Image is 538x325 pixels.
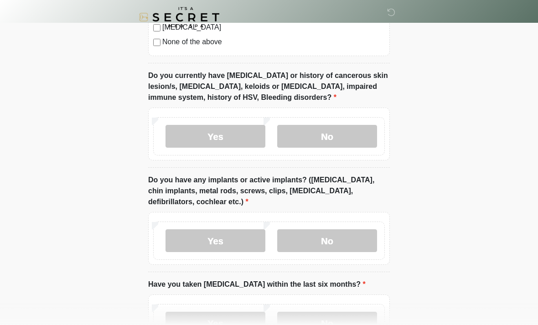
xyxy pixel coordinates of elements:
[148,70,390,103] label: Do you currently have [MEDICAL_DATA] or history of cancerous skin lesion/s, [MEDICAL_DATA], keloi...
[153,39,160,46] input: None of the above
[162,36,385,47] label: None of the above
[277,229,377,252] label: No
[166,125,265,148] label: Yes
[148,279,366,290] label: Have you taken [MEDICAL_DATA] within the last six months?
[166,229,265,252] label: Yes
[277,125,377,148] label: No
[139,7,219,27] img: It's A Secret Med Spa Logo
[148,175,390,207] label: Do you have any implants or active implants? ([MEDICAL_DATA], chin implants, metal rods, screws, ...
